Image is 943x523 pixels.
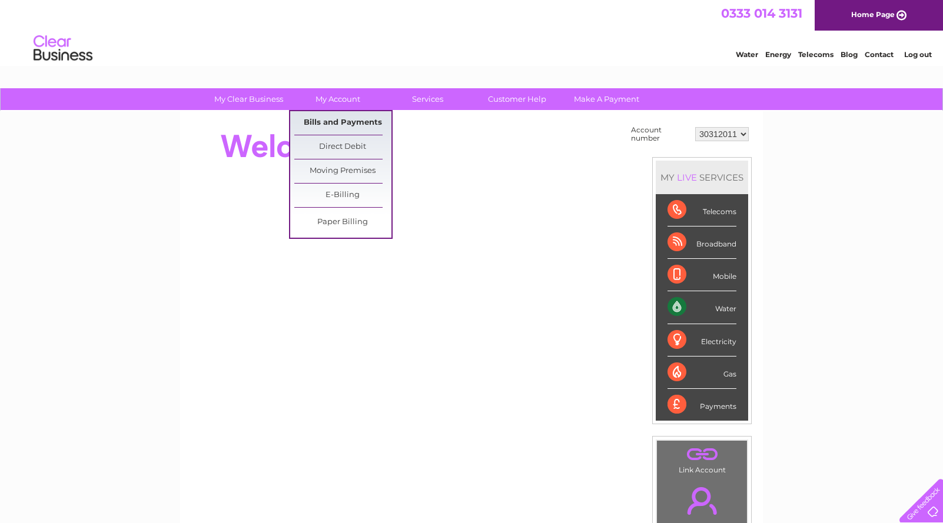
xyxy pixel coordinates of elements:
[200,88,297,110] a: My Clear Business
[290,88,387,110] a: My Account
[656,161,748,194] div: MY SERVICES
[668,291,736,324] div: Water
[33,31,93,66] img: logo.png
[841,50,858,59] a: Blog
[294,211,391,234] a: Paper Billing
[675,172,699,183] div: LIVE
[798,50,834,59] a: Telecoms
[668,357,736,389] div: Gas
[668,226,736,259] div: Broadband
[660,444,744,464] a: .
[660,480,744,521] a: .
[194,6,751,57] div: Clear Business is a trading name of Verastar Limited (registered in [GEOGRAPHIC_DATA] No. 3667643...
[904,50,932,59] a: Log out
[469,88,566,110] a: Customer Help
[628,123,692,145] td: Account number
[294,111,391,135] a: Bills and Payments
[721,6,802,21] a: 0333 014 3131
[765,50,791,59] a: Energy
[558,88,655,110] a: Make A Payment
[865,50,894,59] a: Contact
[668,194,736,226] div: Telecoms
[379,88,476,110] a: Services
[294,184,391,207] a: E-Billing
[294,135,391,159] a: Direct Debit
[656,440,748,477] td: Link Account
[668,259,736,291] div: Mobile
[736,50,758,59] a: Water
[294,159,391,183] a: Moving Premises
[668,389,736,421] div: Payments
[668,324,736,357] div: Electricity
